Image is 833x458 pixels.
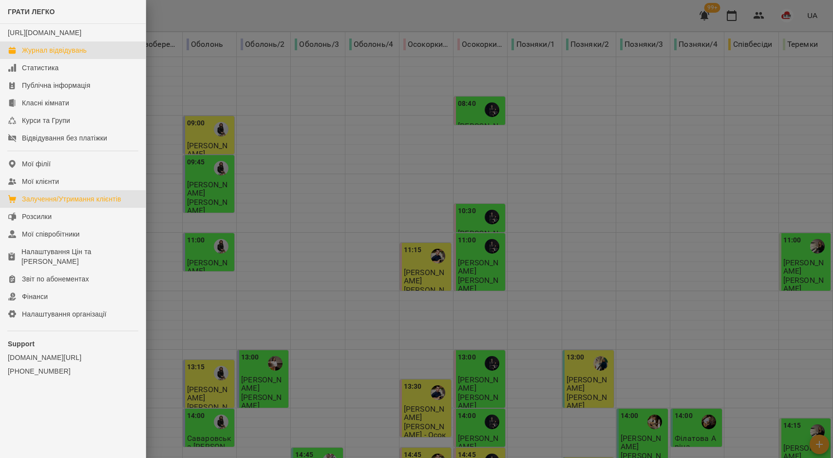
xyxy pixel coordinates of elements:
[8,29,81,37] a: [URL][DOMAIN_NAME]
[8,366,138,376] a: [PHONE_NUMBER]
[22,292,48,301] div: Фінанси
[8,339,138,349] p: Support
[21,247,138,266] div: Налаштування Цін та [PERSON_NAME]
[22,194,121,204] div: Залучення/Утримання клієнтів
[8,353,138,362] a: [DOMAIN_NAME][URL]
[22,309,107,319] div: Налаштування організації
[22,80,90,90] div: Публічна інформація
[22,159,51,169] div: Мої філії
[22,63,59,73] div: Статистика
[22,98,69,108] div: Класні кімнати
[8,8,55,16] span: ГРАТИ ЛЕГКО
[22,229,80,239] div: Мої співробітники
[22,212,52,221] div: Розсилки
[22,116,70,125] div: Курси та Групи
[22,177,59,186] div: Мої клієнти
[22,133,107,143] div: Відвідування без платіжки
[22,274,89,284] div: Звіт по абонементах
[22,45,87,55] div: Журнал відвідувань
